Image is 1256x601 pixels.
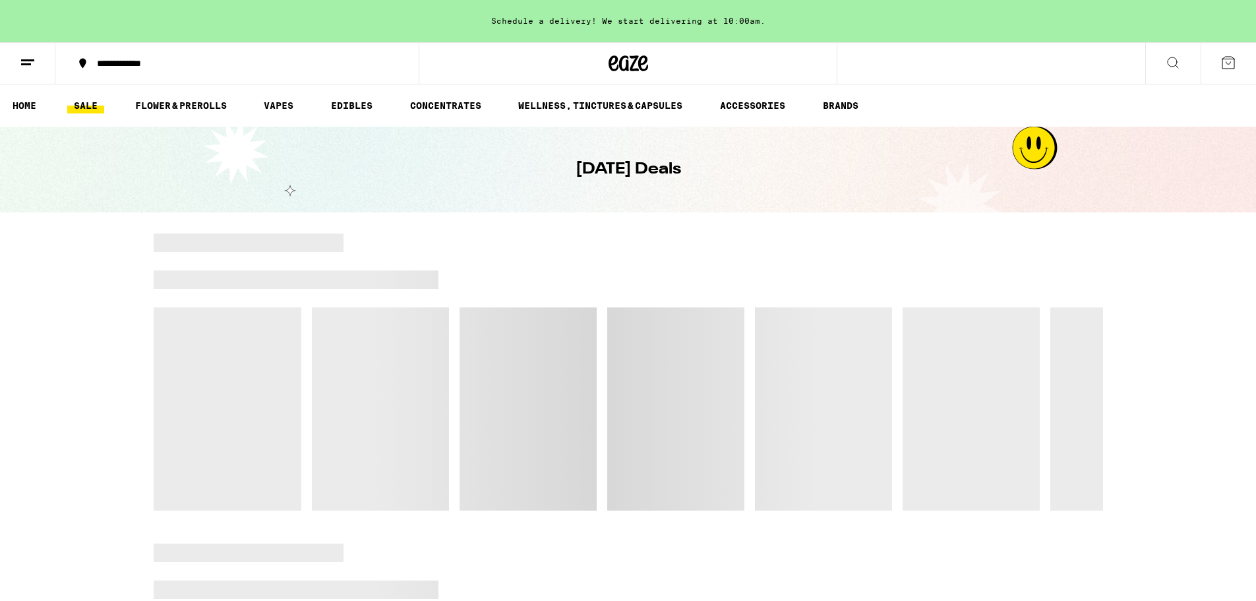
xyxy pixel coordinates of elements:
h1: [DATE] Deals [576,158,681,181]
a: SALE [67,98,104,113]
a: WELLNESS, TINCTURES & CAPSULES [512,98,689,113]
a: CONCENTRATES [404,98,488,113]
a: EDIBLES [324,98,379,113]
a: VAPES [257,98,300,113]
a: ACCESSORIES [713,98,792,113]
a: BRANDS [816,98,865,113]
a: HOME [6,98,43,113]
a: FLOWER & PREROLLS [129,98,233,113]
